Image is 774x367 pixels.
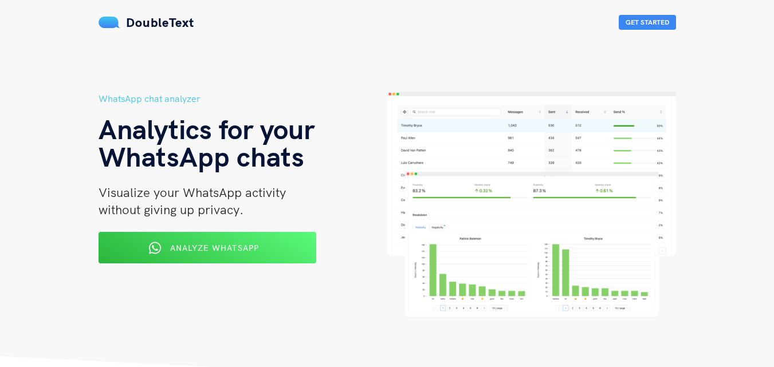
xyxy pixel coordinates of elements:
[99,92,387,106] h5: WhatsApp chat analyzer
[99,202,243,218] span: without giving up privacy.
[170,243,259,253] span: Analyze WhatsApp
[99,139,304,173] span: WhatsApp chats
[99,247,316,257] a: Analyze WhatsApp
[126,14,194,30] span: DoubleText
[99,232,316,263] button: Analyze WhatsApp
[387,92,676,317] img: hero
[99,184,286,200] span: Visualize your WhatsApp activity
[619,15,676,30] button: Get Started
[99,112,315,146] span: Analytics for your
[99,14,194,30] a: DoubleText
[99,17,120,28] img: mS3x8y1f88AAAAABJRU5ErkJggg==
